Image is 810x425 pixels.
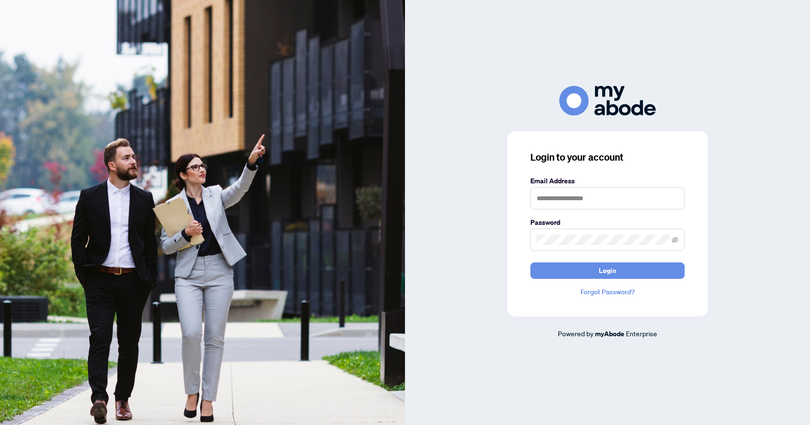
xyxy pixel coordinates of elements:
label: Password [530,217,685,228]
span: eye-invisible [672,236,678,243]
img: ma-logo [559,86,656,115]
a: myAbode [595,329,624,339]
button: Login [530,262,685,279]
label: Email Address [530,176,685,186]
h3: Login to your account [530,151,685,164]
span: Login [599,263,616,278]
a: Forgot Password? [530,287,685,297]
span: Powered by [558,329,594,338]
span: Enterprise [626,329,657,338]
